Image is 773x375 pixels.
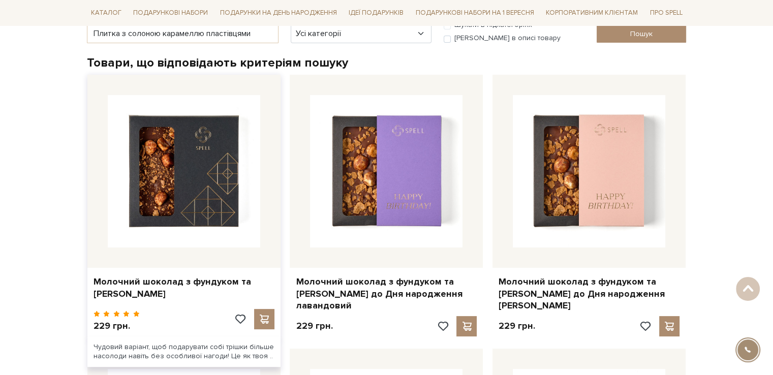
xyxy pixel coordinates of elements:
input: Ключові слова [87,24,279,43]
h2: Товари, що відповідають критеріям пошуку [87,55,687,71]
input: Пошук [597,25,687,43]
label: [PERSON_NAME] в описі товару [454,34,561,43]
a: Корпоративним клієнтам [542,4,642,21]
input: [PERSON_NAME] в описі товару [444,36,451,43]
a: Каталог [87,5,126,21]
a: Подарункові набори на 1 Вересня [412,4,538,21]
p: 229 грн. [296,320,332,332]
a: Про Spell [646,5,687,21]
a: Ідеї подарунків [345,5,408,21]
a: Молочний шоколад з фундуком та [PERSON_NAME] [94,276,274,300]
a: Подарункові набори [129,5,212,21]
p: 229 грн. [94,320,140,332]
p: 229 грн. [499,320,535,332]
div: Чудовий варіант, щоб подарувати собі трішки більше насолоди навіть без особливої нагоди! Це як тв... [87,336,281,367]
a: Подарунки на День народження [216,5,341,21]
a: Молочний шоколад з фундуком та [PERSON_NAME] до Дня народження [PERSON_NAME] [499,276,679,311]
a: Молочний шоколад з фундуком та [PERSON_NAME] до Дня народження лавандовий [296,276,477,311]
